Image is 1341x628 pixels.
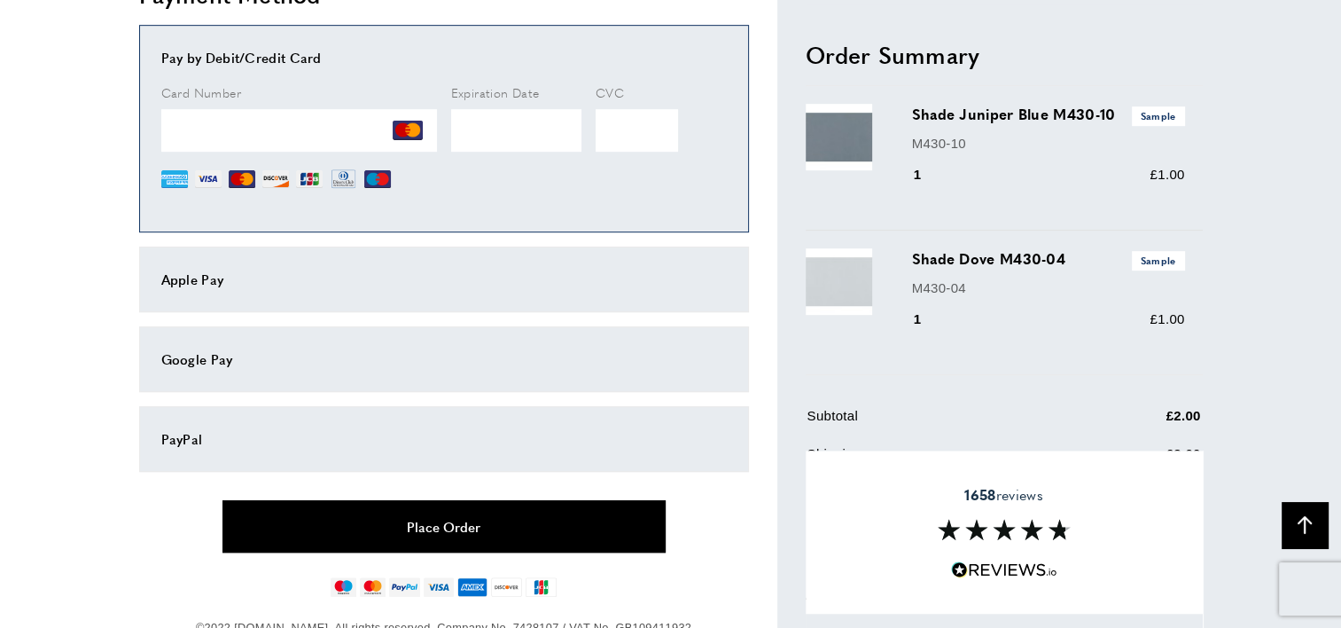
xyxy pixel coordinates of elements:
div: Google Pay [161,349,727,370]
button: Place Order [222,500,666,553]
img: DN.png [330,166,358,192]
span: Sample [1132,251,1185,270]
img: maestro [331,577,356,597]
p: M430-04 [912,278,1185,299]
td: £2.00 [1079,405,1201,440]
h2: Order Summary [806,39,1203,71]
iframe: Secure Credit Card Frame - Expiration Date [451,109,582,152]
img: MC.png [393,115,423,145]
img: american-express [457,577,488,597]
img: mastercard [360,577,386,597]
img: Shade Dove M430-04 [806,248,872,315]
img: discover [491,577,522,597]
span: Sample [1132,107,1185,126]
img: AE.png [161,166,188,192]
iframe: Secure Credit Card Frame - Credit Card Number [161,109,437,152]
div: Apple Pay [161,269,727,290]
span: reviews [964,486,1042,504]
span: Card Number [161,83,241,101]
p: M430-10 [912,133,1185,154]
span: CVC [596,83,624,101]
div: Pay by Debit/Credit Card [161,47,727,68]
h3: Shade Juniper Blue M430-10 [912,105,1185,126]
span: Expiration Date [451,83,540,101]
img: jcb [526,577,557,597]
td: Shipping [807,444,1077,478]
img: visa [424,577,453,597]
img: Reviews section [938,519,1071,540]
img: MC.png [229,166,255,192]
td: £3.00 [1079,444,1201,478]
img: MI.png [364,166,391,192]
div: 1 [912,309,947,330]
strong: 1658 [964,484,995,505]
img: DI.png [262,166,289,192]
span: £1.00 [1150,167,1184,182]
div: PayPal [161,428,727,450]
img: JCB.png [296,166,323,192]
td: Subtotal [807,405,1077,440]
span: £1.00 [1150,311,1184,326]
img: paypal [389,577,420,597]
img: Shade Juniper Blue M430-10 [806,105,872,171]
div: 1 [912,164,947,185]
iframe: Secure Credit Card Frame - CVV [596,109,678,152]
img: Reviews.io 5 stars [951,561,1057,578]
h3: Shade Dove M430-04 [912,248,1185,270]
img: VI.png [195,166,222,192]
